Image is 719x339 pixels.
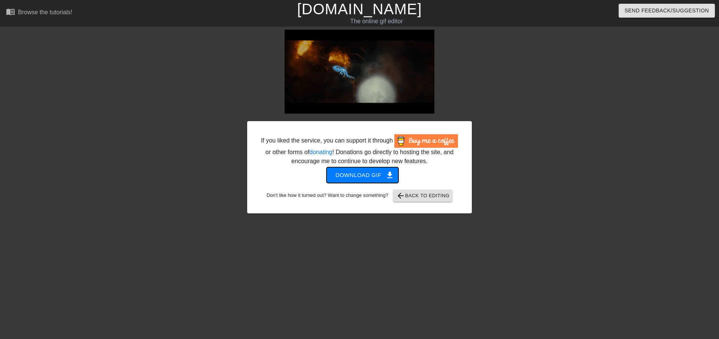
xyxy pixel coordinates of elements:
span: menu_book [6,7,15,16]
a: Download gif [321,171,399,178]
span: arrow_back [396,191,405,200]
button: Send Feedback/Suggestion [619,4,715,18]
div: Don't like how it turned out? Want to change something? [259,190,460,202]
button: Download gif [327,167,399,183]
a: [DOMAIN_NAME] [297,1,422,17]
a: Browse the tutorials! [6,7,72,19]
span: get_app [385,171,394,180]
div: If you liked the service, you can support it through or other forms of ! Donations go directly to... [260,134,459,166]
span: Back to Editing [396,191,450,200]
button: Back to Editing [393,190,453,202]
span: Download gif [336,170,390,180]
img: Buy Me A Coffee [394,134,458,148]
div: The online gif editor [243,17,510,26]
span: Send Feedback/Suggestion [625,6,709,15]
div: Browse the tutorials! [18,9,72,15]
img: yzC7O3vg.gif [285,30,434,114]
a: donating [309,149,332,155]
